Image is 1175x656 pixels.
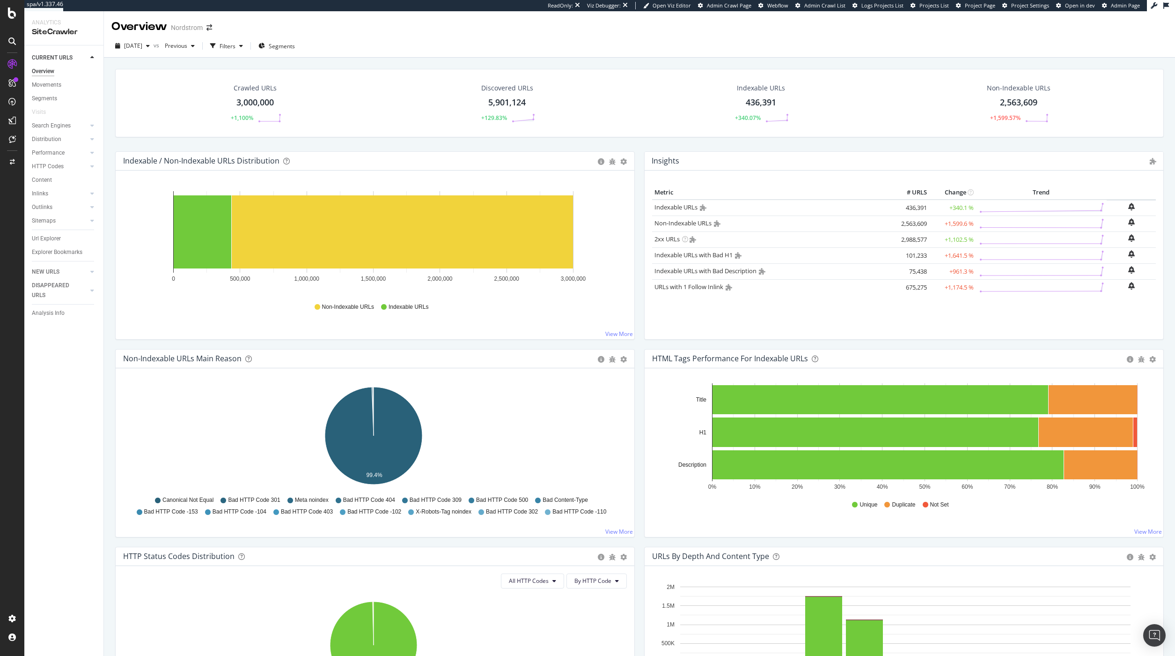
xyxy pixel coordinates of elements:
[123,186,624,294] svg: A chart.
[1065,2,1095,9] span: Open in dev
[652,155,679,167] h4: Insights
[389,303,428,311] span: Indexable URLs
[859,501,877,509] span: Unique
[1149,554,1156,560] div: gear
[32,216,56,226] div: Sitemaps
[481,83,533,93] div: Discovered URLs
[123,383,624,492] svg: A chart.
[1128,250,1135,258] div: bell-plus
[361,276,386,282] text: 1,500,000
[294,276,319,282] text: 1,000,000
[1127,554,1133,560] div: circle-info
[976,186,1107,200] th: Trend
[1056,2,1095,9] a: Open in dev
[1000,97,1037,109] div: 2,563,609
[162,496,213,504] span: Canonical Not Equal
[714,220,720,227] i: Admin
[892,231,929,247] td: 2,988,577
[1134,528,1162,536] a: View More
[32,67,97,76] a: Overview
[861,2,903,9] span: Logs Projects List
[652,186,892,200] th: Metric
[652,552,769,561] div: URLs by Depth and Content Type
[892,501,915,509] span: Duplicate
[690,236,696,243] i: Admin
[737,83,785,93] div: Indexable URLs
[956,2,995,9] a: Project Page
[700,204,706,211] i: Admin
[746,97,776,109] div: 436,391
[123,156,279,165] div: Indexable / Non-Indexable URLs Distribution
[661,640,675,647] text: 500K
[561,276,586,282] text: 3,000,000
[652,383,1153,492] div: A chart.
[605,330,633,338] a: View More
[410,496,462,504] span: Bad HTTP Code 309
[919,2,949,9] span: Projects List
[962,484,973,490] text: 60%
[32,162,88,171] a: HTTP Codes
[735,252,742,259] i: Admin
[667,621,675,628] text: 1M
[171,23,203,32] div: Nordstrom
[892,216,929,231] td: 2,563,609
[598,158,604,165] div: circle-info
[481,114,507,122] div: +129.83%
[32,189,48,199] div: Inlinks
[804,2,845,9] span: Admin Crawl List
[1138,554,1145,560] div: bug
[852,2,903,9] a: Logs Projects List
[32,175,97,185] a: Content
[476,496,528,504] span: Bad HTTP Code 500
[609,554,616,560] div: bug
[749,484,760,490] text: 10%
[161,38,198,53] button: Previous
[32,234,61,244] div: Url Explorer
[598,356,604,363] div: circle-info
[892,186,929,200] th: # URLS
[1128,266,1135,274] div: bell-plus
[1111,2,1140,9] span: Admin Page
[501,574,564,589] button: All HTTP Codes
[929,247,976,263] td: +1,641.5 %
[654,283,723,291] a: URLs with 1 Follow Inlink
[111,19,167,35] div: Overview
[1011,2,1049,9] span: Project Settings
[699,429,707,436] text: H1
[654,219,712,227] a: Non-Indexable URLs
[32,94,57,104] div: Segments
[231,114,253,122] div: +1,100%
[32,267,59,277] div: NEW URLS
[123,354,242,363] div: Non-Indexable URLs Main Reason
[795,2,845,9] a: Admin Crawl List
[708,484,717,490] text: 0%
[269,42,295,50] span: Segments
[367,472,382,478] text: 99.4%
[416,508,471,516] span: X-Robots-Tag noindex
[609,158,616,165] div: bug
[234,83,277,93] div: Crawled URLs
[696,396,707,403] text: Title
[32,162,64,171] div: HTTP Codes
[172,276,175,282] text: 0
[32,121,88,131] a: Search Engines
[892,263,929,279] td: 75,438
[206,24,212,31] div: arrow-right-arrow-left
[652,354,808,363] div: HTML Tags Performance for Indexable URLs
[919,484,930,490] text: 50%
[892,279,929,295] td: 675,275
[1143,624,1166,647] div: Open Intercom Messenger
[930,501,949,509] span: Not Set
[32,134,61,144] div: Distribution
[32,234,97,244] a: Url Explorer
[758,2,788,9] a: Webflow
[653,2,691,9] span: Open Viz Editor
[929,263,976,279] td: +961.3 %
[929,279,976,295] td: +1,174.5 %
[609,356,616,363] div: bug
[929,200,976,216] td: +340.1 %
[220,42,235,50] div: Filters
[295,496,329,504] span: Meta noindex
